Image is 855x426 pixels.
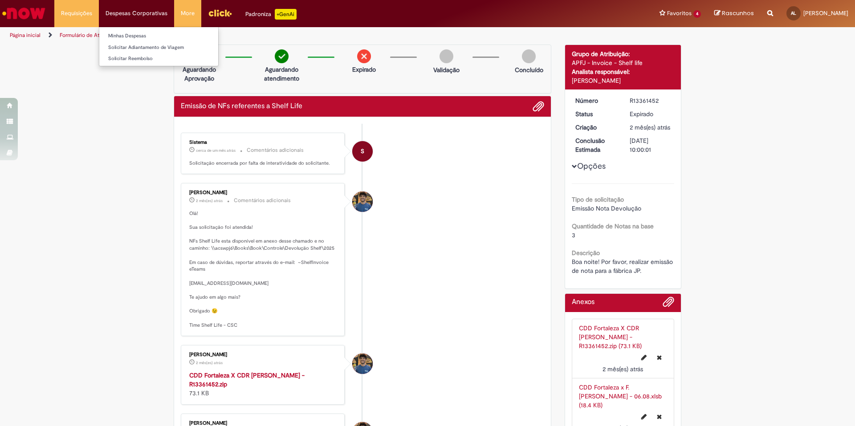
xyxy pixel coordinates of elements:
span: AL [791,10,796,16]
button: Adicionar anexos [533,101,544,112]
span: Despesas Corporativas [106,9,167,18]
img: ServiceNow [1,4,47,22]
span: 2 mês(es) atrás [603,365,643,373]
img: check-circle-green.png [275,49,289,63]
a: CDD Fortaleza X CDR [PERSON_NAME] - R13361452.zip (73.1 KB) [579,324,642,350]
a: Rascunhos [714,9,754,18]
time: 14/08/2025 11:12:55 [196,360,223,365]
button: Editar nome de arquivo CDD Fortaleza X CDR João Pessoa - R13361452.zip [636,350,652,365]
div: System [352,141,373,162]
time: 22/08/2025 09:13:07 [196,148,236,153]
span: Requisições [61,9,92,18]
div: 06/08/2025 18:10:10 [630,123,671,132]
div: R13361452 [630,96,671,105]
div: APFJ - Invoice - Shelf life [572,58,675,67]
h2: Anexos [572,298,594,306]
p: Concluído [515,65,543,74]
p: Aguardando atendimento [260,65,303,83]
div: Padroniza [245,9,297,20]
p: Solicitação encerrada por falta de interatividade do solicitante. [189,160,338,167]
dt: Número [569,96,623,105]
ul: Trilhas de página [7,27,563,44]
a: Minhas Despesas [99,31,218,41]
time: 14/08/2025 11:13:06 [196,198,223,203]
div: [DATE] 10:00:01 [630,136,671,154]
h2: Emissão de NFs referentes a Shelf Life Histórico de tíquete [181,102,302,110]
div: [PERSON_NAME] [189,352,338,357]
img: click_logo_yellow_360x200.png [208,6,232,20]
button: Excluir CDD Fortaleza X CDR João Pessoa - R13361452.zip [651,350,667,365]
div: Analista responsável: [572,67,675,76]
img: remove.png [357,49,371,63]
div: Grupo de Atribuição: [572,49,675,58]
ul: Despesas Corporativas [99,27,219,66]
span: Favoritos [667,9,692,18]
dt: Criação [569,123,623,132]
span: 2 mês(es) atrás [196,360,223,365]
dt: Conclusão Estimada [569,136,623,154]
div: Sistema [189,140,338,145]
span: 4 [693,10,701,18]
div: Expirado [630,110,671,118]
a: Solicitar Reembolso [99,54,218,64]
a: Formulário de Atendimento [60,32,126,39]
img: img-circle-grey.png [522,49,536,63]
span: 3 [572,231,575,239]
span: More [181,9,195,18]
div: [PERSON_NAME] [189,190,338,195]
span: cerca de um mês atrás [196,148,236,153]
a: CDD Fortaleza X CDR [PERSON_NAME] - R13361452.zip [189,371,305,388]
span: 2 mês(es) atrás [196,198,223,203]
time: 14/08/2025 11:12:55 [603,365,643,373]
span: [PERSON_NAME] [803,9,848,17]
div: [PERSON_NAME] [189,421,338,426]
button: Adicionar anexos [663,296,674,312]
small: Comentários adicionais [234,197,291,204]
span: 2 mês(es) atrás [630,123,670,131]
span: Rascunhos [722,9,754,17]
span: Emissão Nota Devolução [572,204,641,212]
p: Olá! Sua solicitação foi atendida! NFs Shelf Life esta disponível em anexo desse chamado e no cam... [189,210,338,329]
b: Tipo de solicitação [572,195,624,203]
div: Gilson Pereira Moreira Junior [352,353,373,374]
a: CDD Fortaleza x F. [PERSON_NAME] - 06.08.xlsb (18.4 KB) [579,383,662,409]
div: [PERSON_NAME] [572,76,675,85]
small: Comentários adicionais [247,146,304,154]
p: +GenAi [275,9,297,20]
p: Aguardando Aprovação [178,65,221,83]
div: 73.1 KB [189,371,338,398]
b: Quantidade de Notas na base [572,222,654,230]
b: Descrição [572,249,600,257]
div: Gilson Pereira Moreira Junior [352,191,373,212]
p: Validação [433,65,460,74]
a: Solicitar Adiantamento de Viagem [99,43,218,53]
time: 06/08/2025 18:10:10 [630,123,670,131]
button: Excluir CDD Fortaleza x F. João Pessoa - 06.08.xlsb [651,410,667,424]
img: img-circle-grey.png [440,49,453,63]
span: Boa noite! Por favor, realizar emissão de nota para a fábrica JP. [572,258,675,275]
a: Página inicial [10,32,41,39]
dt: Status [569,110,623,118]
button: Editar nome de arquivo CDD Fortaleza x F. João Pessoa - 06.08.xlsb [636,410,652,424]
p: Expirado [352,65,376,74]
span: S [361,141,364,162]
